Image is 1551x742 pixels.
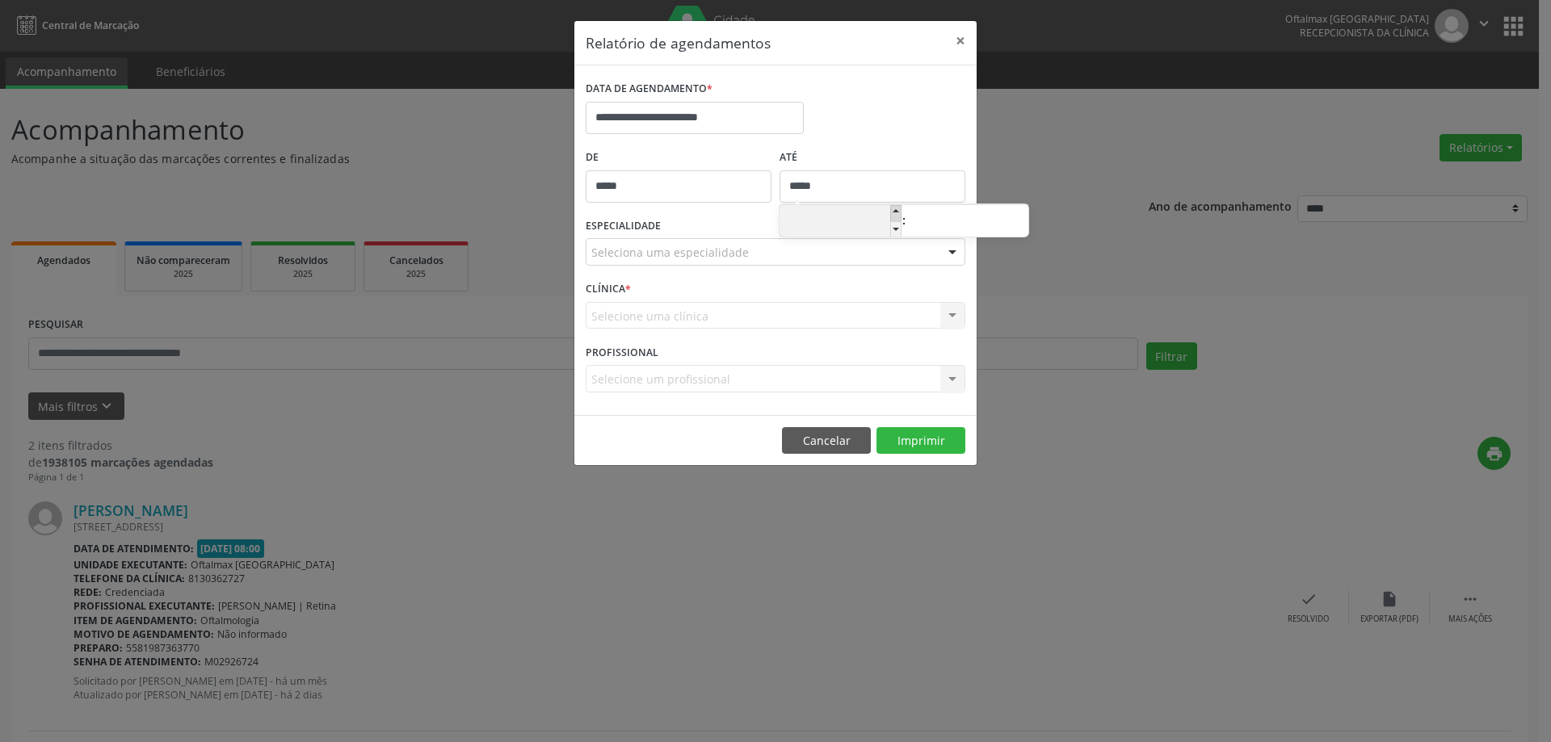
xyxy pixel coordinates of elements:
[944,21,977,61] button: Close
[586,277,631,302] label: CLÍNICA
[586,32,771,53] h5: Relatório de agendamentos
[591,244,749,261] span: Seleciona uma especialidade
[780,206,902,238] input: Hour
[586,340,658,365] label: PROFISSIONAL
[586,77,712,102] label: DATA DE AGENDAMENTO
[876,427,965,455] button: Imprimir
[902,204,906,237] span: :
[586,145,771,170] label: De
[780,145,965,170] label: ATÉ
[586,214,661,239] label: ESPECIALIDADE
[782,427,871,455] button: Cancelar
[906,206,1028,238] input: Minute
